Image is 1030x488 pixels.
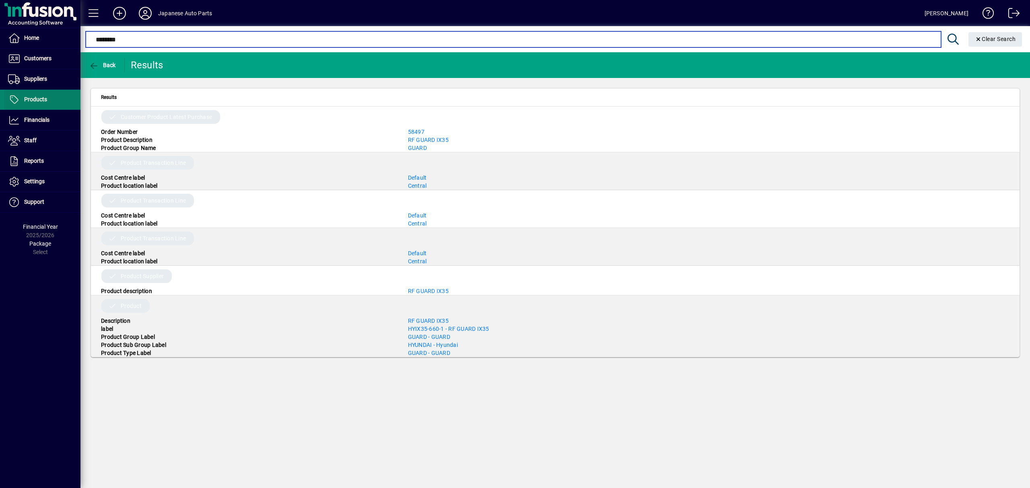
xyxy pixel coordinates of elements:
[95,144,402,152] div: Product Group Name
[408,250,427,256] a: Default
[4,131,80,151] a: Staff
[4,28,80,48] a: Home
[4,151,80,171] a: Reports
[101,93,117,102] span: Results
[24,117,49,123] span: Financials
[29,240,51,247] span: Package
[95,219,402,228] div: Product location label
[95,128,402,136] div: Order Number
[95,333,402,341] div: Product Group Label
[24,76,47,82] span: Suppliers
[95,257,402,265] div: Product location label
[121,234,186,242] span: Product Transaction Line
[24,199,44,205] span: Support
[408,288,449,294] a: RF GUARD IX35
[95,341,402,349] div: Product Sub Group Label
[121,113,212,121] span: Customer Product Latest Purchase
[95,174,402,182] div: Cost Centre label
[80,58,125,72] app-page-header-button: Back
[976,2,994,28] a: Knowledge Base
[24,55,51,62] span: Customers
[95,211,402,219] div: Cost Centre label
[132,6,158,21] button: Profile
[95,136,402,144] div: Product Description
[95,317,402,325] div: Description
[408,145,427,151] a: GUARD
[408,342,458,348] a: HYUNDAI - Hyundai
[24,178,45,185] span: Settings
[408,174,427,181] a: Default
[131,59,165,72] div: Results
[121,159,186,167] span: Product Transaction Line
[95,182,402,190] div: Product location label
[121,197,186,205] span: Product Transaction Line
[408,258,427,265] a: Central
[95,249,402,257] div: Cost Centre label
[925,7,968,20] div: [PERSON_NAME]
[408,137,449,143] a: RF GUARD IX35
[4,110,80,130] a: Financials
[968,32,1022,47] button: Clear
[408,212,427,219] a: Default
[24,96,47,103] span: Products
[24,158,44,164] span: Reports
[23,223,58,230] span: Financial Year
[408,129,424,135] a: 58497
[4,90,80,110] a: Products
[408,182,427,189] a: Central
[408,334,450,340] a: GUARD - GUARD
[408,326,489,332] a: HYIX35-660-1 - RF GUARD IX35
[89,62,116,68] span: Back
[158,7,212,20] div: Japanese Auto Parts
[95,349,402,357] div: Product Type Label
[4,172,80,192] a: Settings
[24,35,39,41] span: Home
[1002,2,1020,28] a: Logout
[87,58,118,72] button: Back
[107,6,132,21] button: Add
[4,49,80,69] a: Customers
[95,287,402,295] div: Product description
[408,220,427,227] a: Central
[408,318,449,324] a: RF GUARD IX35
[975,36,1016,42] span: Clear Search
[408,350,450,356] a: GUARD - GUARD
[4,192,80,212] a: Support
[95,325,402,333] div: label
[24,137,37,144] span: Staff
[121,272,164,280] span: Product Supplier
[4,69,80,89] a: Suppliers
[121,302,142,310] span: Product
